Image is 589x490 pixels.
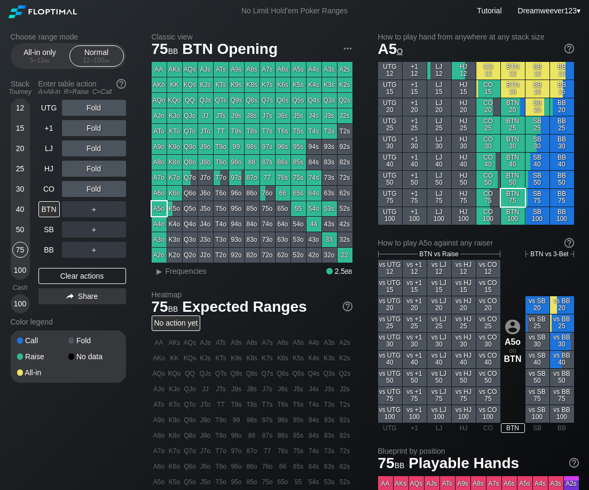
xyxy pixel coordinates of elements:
[12,181,28,197] div: 30
[291,232,306,247] div: 53o
[337,139,352,154] div: 92s
[183,232,198,247] div: Q3o
[276,186,290,201] div: 66
[378,189,402,207] div: UTG 75
[245,170,260,185] div: 87o
[452,189,476,207] div: HJ 75
[403,171,427,188] div: +1 50
[427,135,451,152] div: LJ 30
[525,189,549,207] div: SB 75
[322,155,337,170] div: 83s
[12,262,28,278] div: 100
[198,139,213,154] div: J9o
[337,232,352,247] div: 32s
[291,155,306,170] div: 85s
[229,124,244,139] div: T9s
[525,98,549,116] div: SB 20
[337,155,352,170] div: 82s
[74,57,119,64] div: 12 – 100
[62,120,126,136] div: Fold
[476,80,500,98] div: CO 15
[378,116,402,134] div: UTG 25
[229,201,244,216] div: 95o
[476,98,500,116] div: CO 20
[260,77,275,92] div: K7s
[198,186,213,201] div: J6o
[307,139,321,154] div: 94s
[152,248,167,263] div: A2o
[245,77,260,92] div: K8s
[260,217,275,232] div: 74o
[403,153,427,170] div: +1 40
[337,186,352,201] div: 62s
[397,44,403,56] span: o
[183,77,198,92] div: KQs
[403,207,427,225] div: +1 100
[214,108,229,123] div: JTs
[550,98,574,116] div: BB 20
[167,186,182,201] div: K6o
[12,296,28,312] div: 100
[152,62,167,77] div: AA
[501,62,525,80] div: BTN 12
[378,207,402,225] div: UTG 100
[245,139,260,154] div: 98s
[291,124,306,139] div: T5s
[501,189,525,207] div: BTN 75
[515,5,582,17] div: ▾
[12,100,28,116] div: 12
[276,139,290,154] div: 96s
[198,232,213,247] div: J3o
[525,153,549,170] div: SB 40
[568,457,580,469] img: help.32db89a4.svg
[452,116,476,134] div: HJ 25
[6,75,34,100] div: Stack
[427,171,451,188] div: LJ 50
[38,120,60,136] div: +1
[183,108,198,123] div: QJo
[62,181,126,197] div: Fold
[17,337,68,344] div: Call
[214,217,229,232] div: T4o
[12,161,28,177] div: 25
[183,248,198,263] div: Q2o
[378,41,403,57] span: A5
[245,62,260,77] div: A8s
[68,337,120,344] div: Fold
[276,248,290,263] div: 62o
[167,170,182,185] div: K7o
[245,186,260,201] div: 86o
[18,57,62,64] div: 5 – 12
[38,140,60,156] div: LJ
[198,124,213,139] div: JTo
[12,242,28,258] div: 75
[38,222,60,238] div: SB
[477,6,501,15] a: Tutorial
[563,237,575,249] img: help.32db89a4.svg
[427,207,451,225] div: LJ 100
[452,98,476,116] div: HJ 20
[168,44,178,56] span: bb
[152,139,167,154] div: A9o
[198,170,213,185] div: J7o
[550,171,574,188] div: BB 50
[307,217,321,232] div: 44
[260,139,275,154] div: 97s
[525,135,549,152] div: SB 30
[378,98,402,116] div: UTG 20
[525,116,549,134] div: SB 25
[550,135,574,152] div: BB 30
[550,116,574,134] div: BB 25
[322,217,337,232] div: 43s
[225,6,364,18] div: No Limit Hold’em Poker Ranges
[17,369,68,376] div: All-in
[476,135,500,152] div: CO 30
[152,201,167,216] div: A5o
[152,170,167,185] div: A7o
[183,139,198,154] div: Q9o
[152,33,352,41] h2: Classic view
[152,93,167,108] div: AQo
[322,124,337,139] div: T3s
[501,171,525,188] div: BTN 50
[550,80,574,98] div: BB 15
